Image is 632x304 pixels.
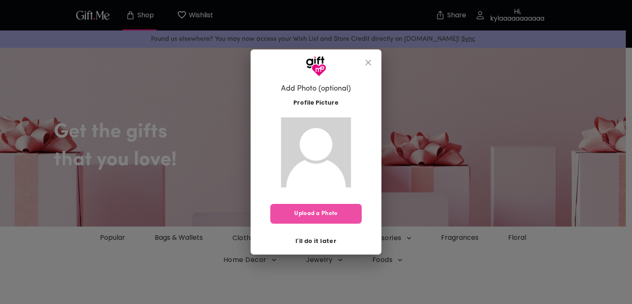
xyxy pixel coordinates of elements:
[306,56,326,77] img: GiftMe Logo
[270,209,362,218] span: Upload a Photo
[270,204,362,224] button: Upload a Photo
[358,53,378,72] button: close
[281,117,351,187] img: Gift.me default profile picture
[293,98,339,107] span: Profile Picture
[292,234,340,248] button: I'll do it later
[295,236,337,246] span: I'll do it later
[281,84,351,94] h6: Add Photo (optional)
